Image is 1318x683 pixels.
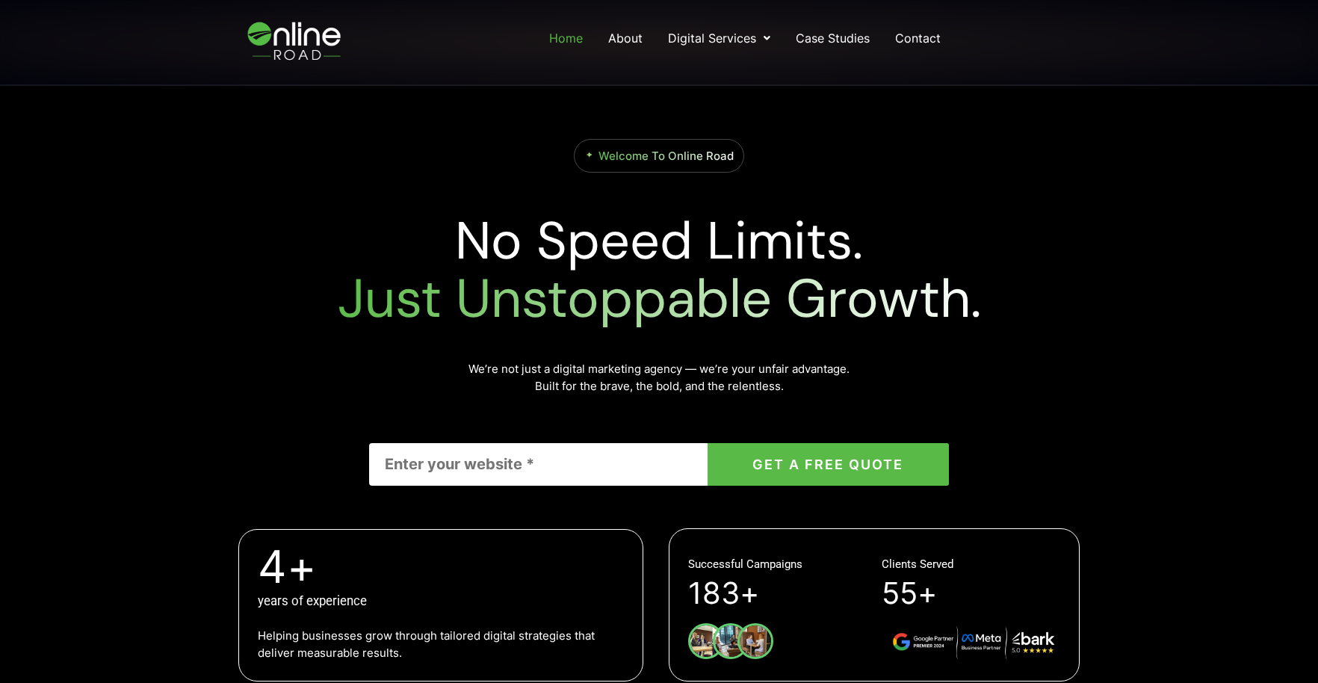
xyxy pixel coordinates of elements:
[740,579,759,609] span: +
[688,556,802,573] p: Successful Campaigns
[369,360,948,395] p: We’re not just a digital marketing agency — we’re your unfair advantage. Built for the brave, the...
[666,25,772,52] a: Digital Services
[258,544,287,589] span: 4
[369,443,707,486] input: Enter your website *
[607,25,644,52] a: About
[918,579,937,609] span: +
[369,443,948,486] form: Contact form
[688,579,740,609] span: 183
[598,149,734,163] span: Welcome To Online Road
[894,25,942,52] a: Contact
[287,544,624,589] span: +
[548,25,584,52] a: Home
[338,264,981,333] span: Just Unstoppable Growth.
[258,595,624,608] h5: years of experience
[882,579,918,609] span: 55
[794,25,871,52] a: Case Studies
[233,212,1085,328] h2: No Speed Limits.
[708,443,949,486] button: GET A FREE QUOTE
[882,556,953,573] p: Clients Served
[258,626,624,661] p: Helping businesses grow through tailored digital strategies that deliver measurable results.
